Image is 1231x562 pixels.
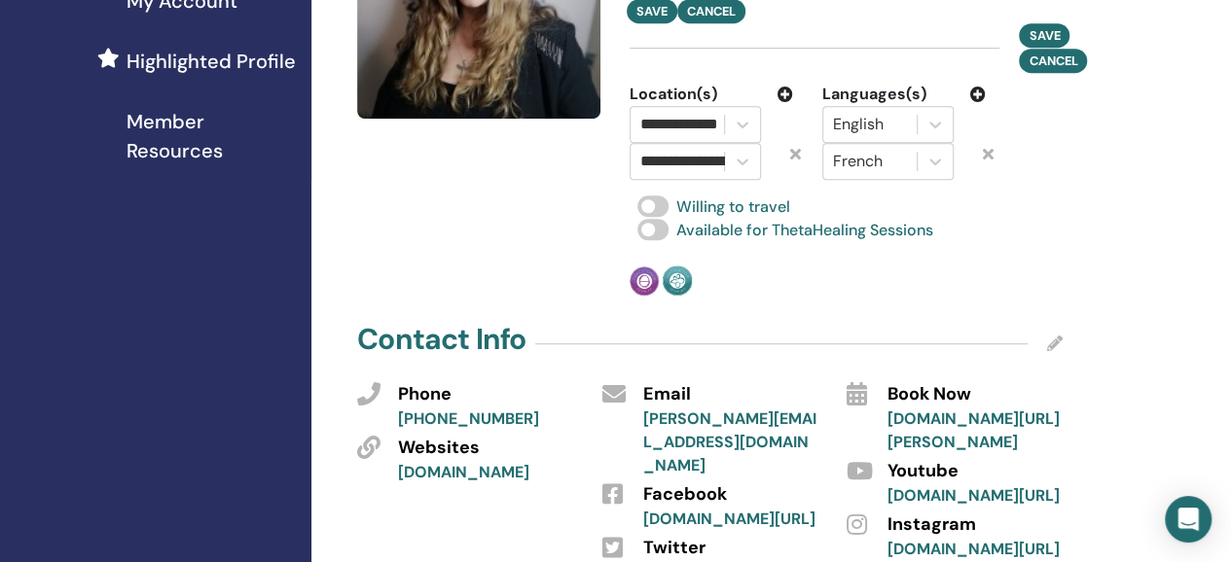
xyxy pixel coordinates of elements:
[1029,53,1077,69] span: Cancel
[887,485,1060,506] a: [DOMAIN_NAME][URL]
[887,512,976,538] span: Instagram
[676,196,790,217] span: Willing to travel
[1029,27,1060,44] span: Save
[1019,23,1069,48] button: Save
[398,462,529,482] a: [DOMAIN_NAME]
[1019,49,1087,73] button: Cancel
[630,83,717,106] span: Location(s)
[887,459,959,484] span: Youtube
[398,382,452,407] span: Phone
[643,536,706,561] span: Twitter
[643,408,816,475] a: [PERSON_NAME][EMAIL_ADDRESS][DOMAIN_NAME]
[887,408,1060,452] a: [DOMAIN_NAME][URL][PERSON_NAME]
[398,436,480,461] span: Websites
[127,107,296,165] span: Member Resources
[398,408,539,429] a: [PHONE_NUMBER]
[887,539,1060,559] a: [DOMAIN_NAME][URL]
[643,382,691,407] span: Email
[643,509,815,529] a: [DOMAIN_NAME][URL]
[676,220,933,240] span: Available for ThetaHealing Sessions
[357,322,525,357] h4: Contact Info
[887,382,971,407] span: Book Now
[127,47,296,76] span: Highlighted Profile
[1165,496,1212,543] div: Open Intercom Messenger
[822,83,926,106] span: Languages(s)
[643,482,727,508] span: Facebook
